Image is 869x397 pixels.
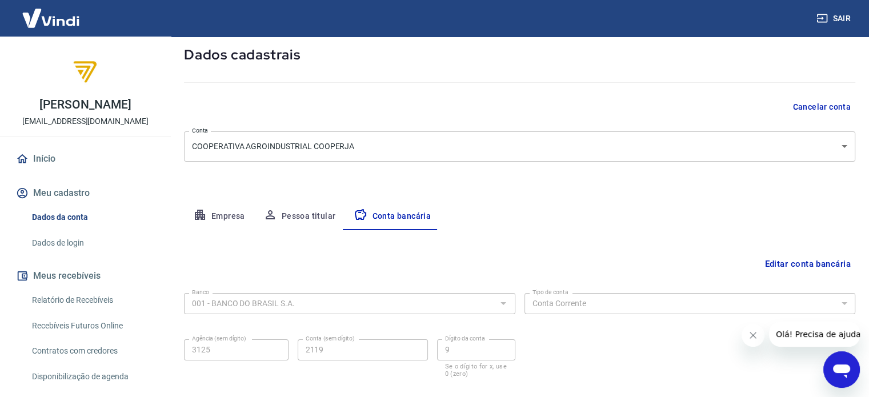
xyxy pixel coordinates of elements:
a: Contratos com credores [27,339,157,363]
a: Disponibilização de agenda [27,365,157,388]
label: Agência (sem dígito) [192,334,246,343]
p: [PERSON_NAME] [39,99,131,111]
p: Se o dígito for x, use 0 (zero) [445,363,507,378]
button: Pessoa titular [254,203,345,230]
img: 68ea93ee-06ea-40a6-bb54-fb342c79ada5.jpeg [63,49,109,94]
label: Tipo de conta [532,288,568,296]
label: Dígito da conta [445,334,485,343]
button: Editar conta bancária [760,253,855,275]
label: Conta (sem dígito) [306,334,355,343]
span: Olá! Precisa de ajuda? [7,8,96,17]
iframe: Botão para abrir a janela de mensagens [823,351,860,388]
img: Vindi [14,1,88,35]
button: Conta bancária [345,203,440,230]
button: Meu cadastro [14,181,157,206]
a: Início [14,146,157,171]
button: Sair [814,8,855,29]
a: Dados da conta [27,206,157,229]
label: Conta [192,126,208,135]
p: [EMAIL_ADDRESS][DOMAIN_NAME] [22,115,149,127]
iframe: Fechar mensagem [742,324,764,347]
button: Meus recebíveis [14,263,157,288]
h5: Dados cadastrais [184,46,855,64]
a: Recebíveis Futuros Online [27,314,157,338]
button: Cancelar conta [788,97,855,118]
label: Banco [192,288,209,296]
iframe: Mensagem da empresa [769,322,860,347]
button: Empresa [184,203,254,230]
div: COOPERATIVA AGROINDUSTRIAL COOPERJA [184,131,855,162]
a: Relatório de Recebíveis [27,288,157,312]
a: Dados de login [27,231,157,255]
